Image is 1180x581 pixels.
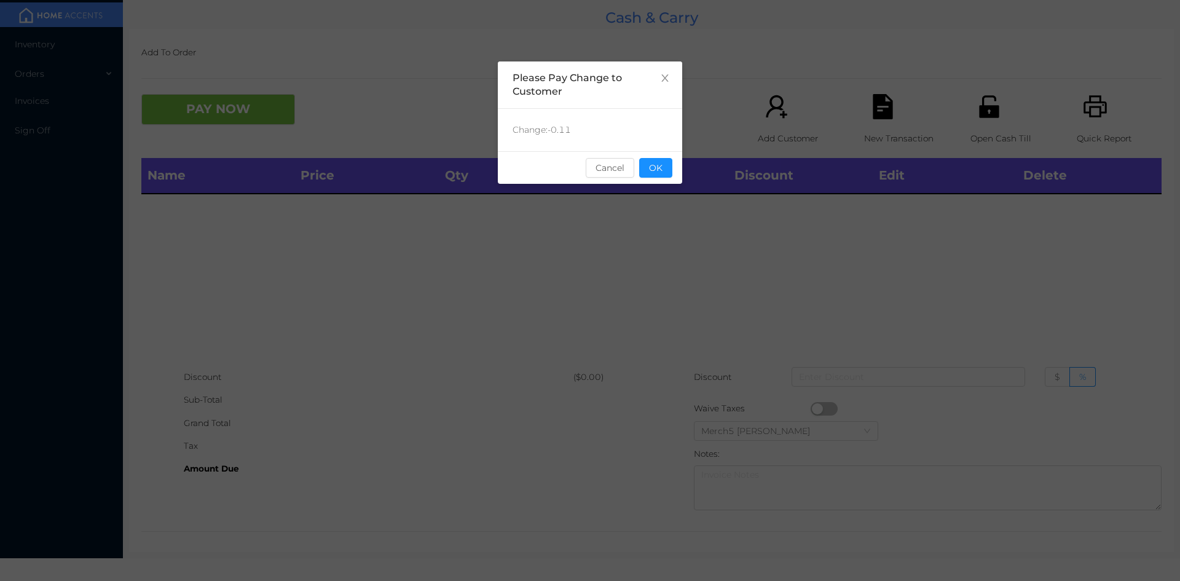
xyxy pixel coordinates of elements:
div: Change: -0.11 [498,109,682,151]
button: Close [648,61,682,96]
div: Please Pay Change to Customer [513,71,667,98]
button: OK [639,158,672,178]
button: Cancel [586,158,634,178]
i: icon: close [660,73,670,83]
